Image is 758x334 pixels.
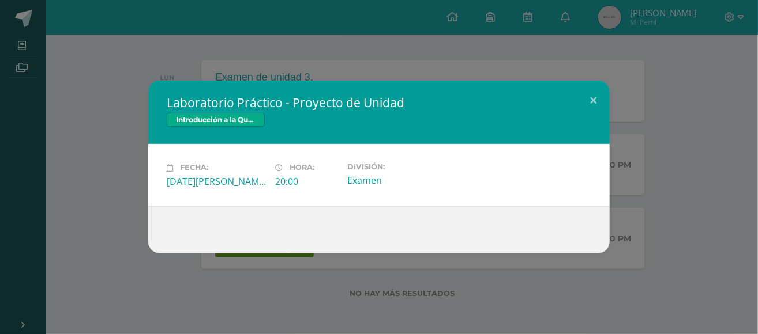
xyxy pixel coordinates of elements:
h2: Laboratorio Práctico - Proyecto de Unidad [167,94,591,111]
label: División: [347,162,446,171]
button: Close (Esc) [577,81,610,120]
div: Examen [347,174,446,187]
span: Introducción a la Química [167,113,265,127]
span: Fecha: [180,164,208,172]
div: 20:00 [275,175,338,188]
div: [DATE][PERSON_NAME] [167,175,266,188]
span: Hora: [290,164,314,172]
